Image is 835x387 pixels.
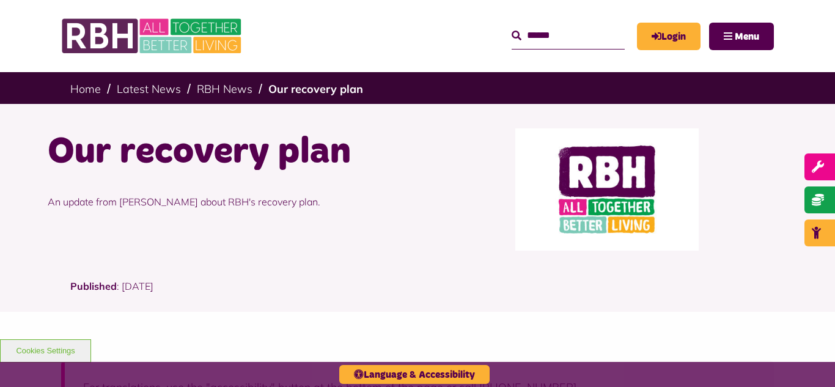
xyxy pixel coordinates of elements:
button: Language & Accessibility [339,365,490,384]
button: Navigation [709,23,774,50]
p: An update from [PERSON_NAME] about RBH's recovery plan. [48,176,408,227]
strong: Published [70,280,117,292]
img: RBH logo [515,128,699,251]
h1: Our recovery plan [48,128,408,176]
a: RBH News [197,82,252,96]
iframe: Netcall Web Assistant for live chat [780,332,835,387]
a: Latest News [117,82,181,96]
a: Home [70,82,101,96]
span: Menu [735,32,759,42]
img: RBH [61,12,245,60]
a: MyRBH [637,23,701,50]
p: : [DATE] [70,279,765,312]
a: Our recovery plan [268,82,363,96]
